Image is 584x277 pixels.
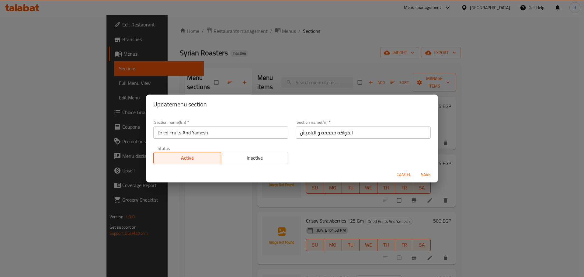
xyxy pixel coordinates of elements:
[296,126,431,139] input: Please enter section name(ar)
[394,169,414,180] button: Cancel
[397,171,411,178] span: Cancel
[156,154,219,162] span: Active
[153,99,431,109] h2: Update menu section
[416,169,436,180] button: Save
[221,152,289,164] button: Inactive
[419,171,433,178] span: Save
[224,154,286,162] span: Inactive
[153,152,221,164] button: Active
[153,126,288,139] input: Please enter section name(en)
